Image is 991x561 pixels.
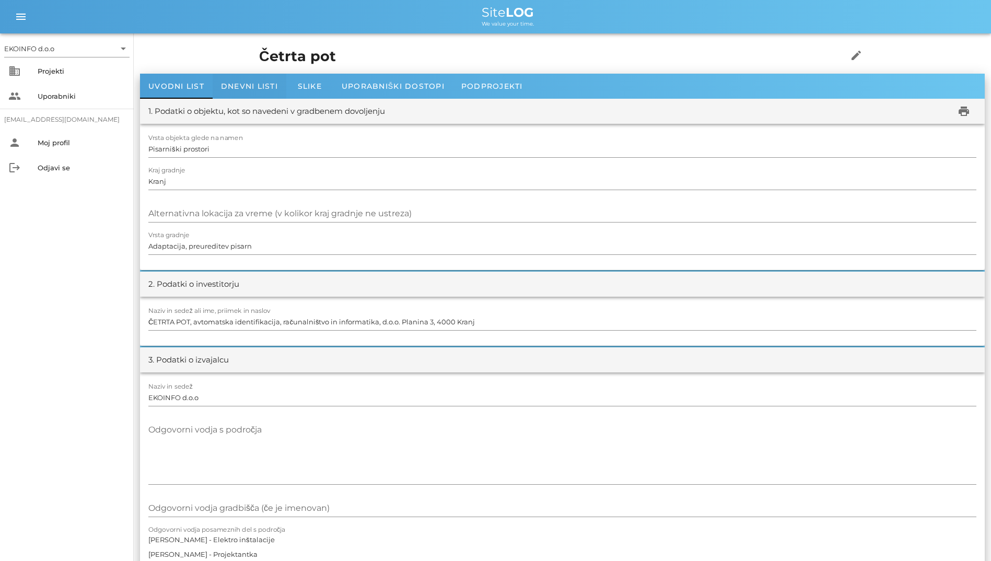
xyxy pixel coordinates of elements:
div: EKOINFO d.o.o [4,44,54,53]
span: Podprojekti [461,81,523,91]
i: logout [8,161,21,174]
div: 2. Podatki o investitorju [148,278,239,290]
label: Naziv in sedež [148,383,193,391]
label: Odgovorni vodja posameznih del s področja [148,526,285,534]
span: Slike [298,81,322,91]
i: business [8,65,21,77]
label: Vrsta objekta glede na namen [148,134,243,142]
div: 1. Podatki o objektu, kot so navedeni v gradbenem dovoljenju [148,106,385,118]
i: menu [15,10,27,23]
i: edit [850,49,862,62]
div: Uporabniki [38,92,125,100]
b: LOG [506,5,534,20]
span: Site [482,5,534,20]
div: 3. Podatki o izvajalcu [148,354,229,366]
span: Uvodni list [148,81,204,91]
i: person [8,136,21,149]
div: EKOINFO d.o.o [4,40,130,57]
label: Kraj gradnje [148,167,185,174]
div: Pripomoček za klepet [842,448,991,561]
div: Odjavi se [38,163,125,172]
i: print [958,105,970,118]
h1: Četrta pot [259,46,815,67]
span: Dnevni listi [221,81,278,91]
i: arrow_drop_down [117,42,130,55]
div: Moj profil [38,138,125,147]
label: Vrsta gradnje [148,231,190,239]
div: Projekti [38,67,125,75]
label: Naziv in sedež ali ime, priimek in naslov [148,307,271,315]
span: We value your time. [482,20,534,27]
iframe: Chat Widget [842,448,991,561]
span: Uporabniški dostopi [342,81,445,91]
i: people [8,90,21,102]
